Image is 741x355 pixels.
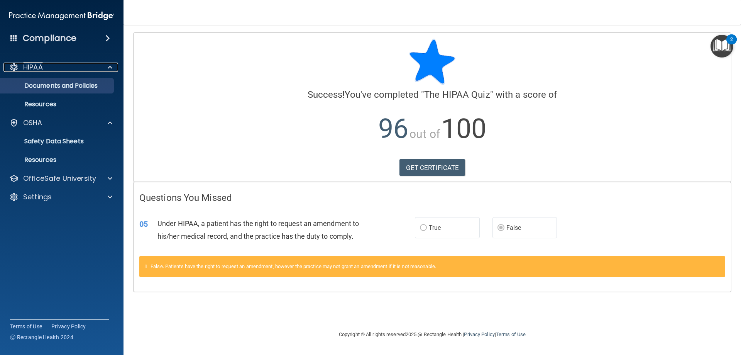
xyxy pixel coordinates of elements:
[409,39,455,85] img: blue-star-rounded.9d042014.png
[9,118,112,127] a: OSHA
[5,156,110,164] p: Resources
[10,323,42,330] a: Terms of Use
[424,89,490,100] span: The HIPAA Quiz
[23,118,42,127] p: OSHA
[5,138,110,145] p: Safety Data Sheets
[9,63,112,72] a: HIPAA
[5,82,110,90] p: Documents and Policies
[151,263,436,269] span: False. Patients have the right to request an amendment, however the practice may not grant an ame...
[399,159,465,176] a: GET CERTIFICATE
[139,219,148,229] span: 05
[378,113,408,144] span: 96
[9,174,112,183] a: OfficeSafe University
[607,300,732,331] iframe: Drift Widget Chat Controller
[496,331,526,337] a: Terms of Use
[9,8,114,24] img: PMB logo
[23,33,76,44] h4: Compliance
[429,224,441,231] span: True
[51,323,86,330] a: Privacy Policy
[157,219,359,240] span: Under HIPAA, a patient has the right to request an amendment to his/her medical record, and the p...
[10,333,73,341] span: Ⓒ Rectangle Health 2024
[9,192,112,202] a: Settings
[441,113,486,144] span: 100
[420,225,427,231] input: True
[506,224,521,231] span: False
[139,193,725,203] h4: Questions You Missed
[409,127,440,141] span: out of
[5,100,110,108] p: Resources
[23,192,52,202] p: Settings
[497,225,504,231] input: False
[139,90,725,100] h4: You've completed " " with a score of
[23,63,43,72] p: HIPAA
[291,322,573,347] div: Copyright © All rights reserved 2025 @ Rectangle Health | |
[464,331,494,337] a: Privacy Policy
[730,39,733,49] div: 2
[711,35,733,58] button: Open Resource Center, 2 new notifications
[23,174,96,183] p: OfficeSafe University
[308,89,345,100] span: Success!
